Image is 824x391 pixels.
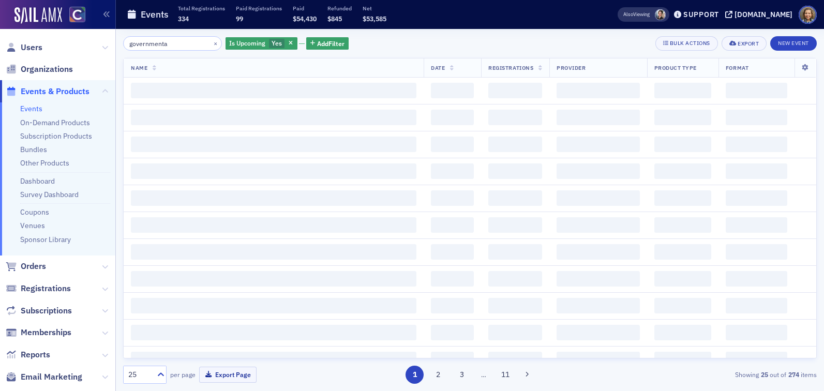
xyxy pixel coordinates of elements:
[654,271,711,287] span: ‌
[735,10,792,19] div: [DOMAIN_NAME]
[272,39,282,47] span: Yes
[770,36,817,51] button: New Event
[6,283,71,294] a: Registrations
[431,352,474,367] span: ‌
[725,11,796,18] button: [DOMAIN_NAME]
[488,163,542,179] span: ‌
[557,64,586,71] span: Provider
[21,283,71,294] span: Registrations
[170,370,196,379] label: per page
[786,370,801,379] strong: 274
[654,163,711,179] span: ‌
[20,145,47,154] a: Bundles
[654,217,711,233] span: ‌
[236,5,282,12] p: Paid Registrations
[131,163,416,179] span: ‌
[431,325,474,340] span: ‌
[199,367,257,383] button: Export Page
[431,110,474,125] span: ‌
[557,244,639,260] span: ‌
[557,163,639,179] span: ‌
[131,83,416,98] span: ‌
[131,137,416,152] span: ‌
[431,244,474,260] span: ‌
[431,298,474,313] span: ‌
[654,244,711,260] span: ‌
[431,163,474,179] span: ‌
[726,64,748,71] span: Format
[128,369,151,380] div: 25
[131,244,416,260] span: ‌
[726,325,787,340] span: ‌
[488,244,542,260] span: ‌
[226,37,297,50] div: Yes
[178,14,189,23] span: 334
[21,42,42,53] span: Users
[726,352,787,367] span: ‌
[363,5,386,12] p: Net
[431,217,474,233] span: ‌
[131,325,416,340] span: ‌
[317,39,344,48] span: Add Filter
[654,83,711,98] span: ‌
[726,244,787,260] span: ‌
[488,271,542,287] span: ‌
[683,10,719,19] div: Support
[6,305,72,317] a: Subscriptions
[488,83,542,98] span: ‌
[488,217,542,233] span: ‌
[726,217,787,233] span: ‌
[131,110,416,125] span: ‌
[429,366,447,384] button: 2
[654,190,711,206] span: ‌
[306,37,349,50] button: AddFilter
[21,261,46,272] span: Orders
[799,6,817,24] span: Profile
[431,137,474,152] span: ‌
[20,158,69,168] a: Other Products
[488,110,542,125] span: ‌
[738,41,759,47] div: Export
[557,137,639,152] span: ‌
[293,5,317,12] p: Paid
[726,298,787,313] span: ‌
[20,176,55,186] a: Dashboard
[488,64,533,71] span: Registrations
[759,370,770,379] strong: 25
[726,190,787,206] span: ‌
[131,64,147,71] span: Name
[496,366,514,384] button: 11
[654,110,711,125] span: ‌
[557,271,639,287] span: ‌
[20,190,79,199] a: Survey Dashboard
[20,235,71,244] a: Sponsor Library
[14,7,62,24] img: SailAMX
[654,137,711,152] span: ‌
[123,36,222,51] input: Search…
[131,271,416,287] span: ‌
[69,7,85,23] img: SailAMX
[131,298,416,313] span: ‌
[557,217,639,233] span: ‌
[476,370,491,379] span: …
[431,83,474,98] span: ‌
[141,8,169,21] h1: Events
[726,83,787,98] span: ‌
[327,5,352,12] p: Refunded
[488,352,542,367] span: ‌
[488,190,542,206] span: ‌
[670,40,710,46] div: Bulk Actions
[6,349,50,360] a: Reports
[431,190,474,206] span: ‌
[770,38,817,47] a: New Event
[488,137,542,152] span: ‌
[623,11,650,18] span: Viewing
[6,327,71,338] a: Memberships
[488,298,542,313] span: ‌
[557,352,639,367] span: ‌
[20,131,92,141] a: Subscription Products
[557,83,639,98] span: ‌
[726,137,787,152] span: ‌
[211,38,220,48] button: ×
